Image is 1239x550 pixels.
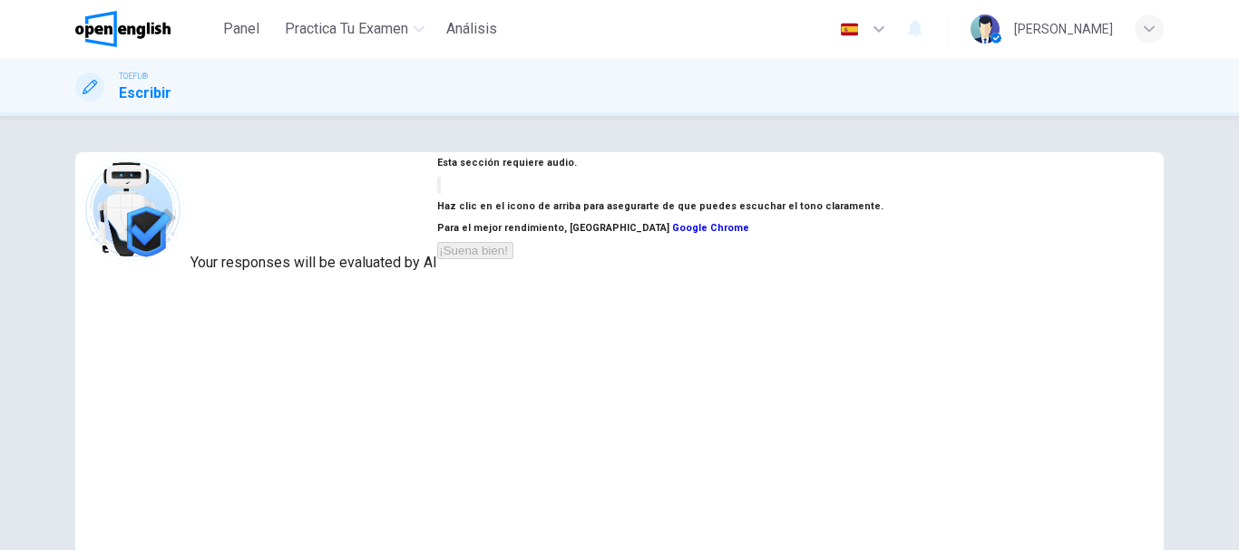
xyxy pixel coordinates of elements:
a: Google Chrome [672,222,749,234]
img: Profile picture [971,14,1000,43]
img: robot icon [75,152,190,267]
h1: Escribir [119,82,171,104]
img: es [838,23,861,36]
div: [PERSON_NAME] [1014,18,1113,40]
span: Practica tu examen [285,18,408,40]
img: OpenEnglish logo [75,11,171,47]
h6: Para el mejor rendimiento, [GEOGRAPHIC_DATA] [437,217,883,239]
button: Análisis [439,13,504,45]
h6: Haz clic en el icono de arriba para asegurarte de que puedes escuchar el tono claramente. [437,196,883,217]
h6: Esta sección requiere audio. [437,152,883,174]
span: Panel [223,18,259,40]
span: Your responses will be evaluated by AI [190,254,437,271]
span: Análisis [446,18,497,40]
button: ¡Suena bien! [437,242,513,259]
span: TOEFL® [119,70,148,82]
button: Panel [212,13,270,45]
button: Practica tu examen [278,13,432,45]
a: OpenEnglish logo [75,11,212,47]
